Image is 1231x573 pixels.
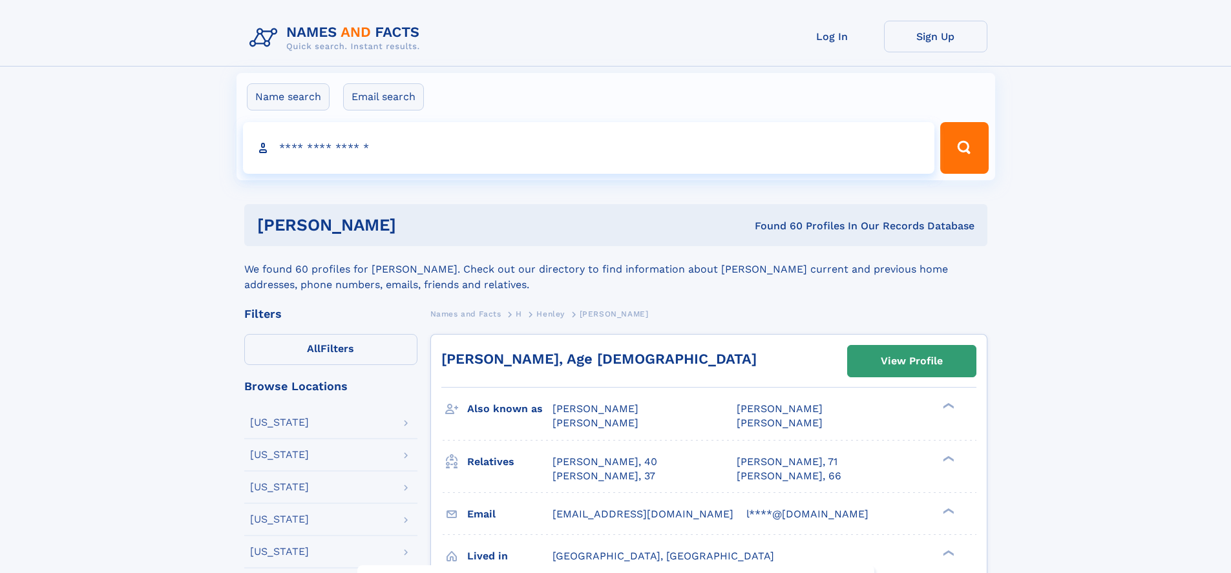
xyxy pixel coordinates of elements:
[552,417,638,429] span: [PERSON_NAME]
[244,246,987,293] div: We found 60 profiles for [PERSON_NAME]. Check out our directory to find information about [PERSON...
[940,548,955,557] div: ❯
[343,83,424,110] label: Email search
[467,451,552,473] h3: Relatives
[243,122,935,174] input: search input
[250,417,309,428] div: [US_STATE]
[250,450,309,460] div: [US_STATE]
[536,306,565,322] a: Henley
[737,469,841,483] a: [PERSON_NAME], 66
[467,398,552,420] h3: Also known as
[737,402,823,415] span: [PERSON_NAME]
[516,309,522,318] span: H
[552,402,638,415] span: [PERSON_NAME]
[781,21,884,52] a: Log In
[250,514,309,525] div: [US_STATE]
[940,506,955,515] div: ❯
[250,482,309,492] div: [US_STATE]
[244,380,417,392] div: Browse Locations
[881,346,943,376] div: View Profile
[552,455,657,469] a: [PERSON_NAME], 40
[441,351,757,367] a: [PERSON_NAME], Age [DEMOGRAPHIC_DATA]
[940,122,988,174] button: Search Button
[536,309,565,318] span: Henley
[552,469,655,483] a: [PERSON_NAME], 37
[848,346,976,377] a: View Profile
[467,503,552,525] h3: Email
[737,417,823,429] span: [PERSON_NAME]
[257,217,576,233] h1: [PERSON_NAME]
[244,308,417,320] div: Filters
[552,550,774,562] span: [GEOGRAPHIC_DATA], [GEOGRAPHIC_DATA]
[430,306,501,322] a: Names and Facts
[244,334,417,365] label: Filters
[737,455,837,469] a: [PERSON_NAME], 71
[247,83,330,110] label: Name search
[250,547,309,557] div: [US_STATE]
[580,309,649,318] span: [PERSON_NAME]
[575,219,974,233] div: Found 60 Profiles In Our Records Database
[940,402,955,410] div: ❯
[884,21,987,52] a: Sign Up
[940,454,955,463] div: ❯
[467,545,552,567] h3: Lived in
[307,342,321,355] span: All
[516,306,522,322] a: H
[552,508,733,520] span: [EMAIL_ADDRESS][DOMAIN_NAME]
[244,21,430,56] img: Logo Names and Facts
